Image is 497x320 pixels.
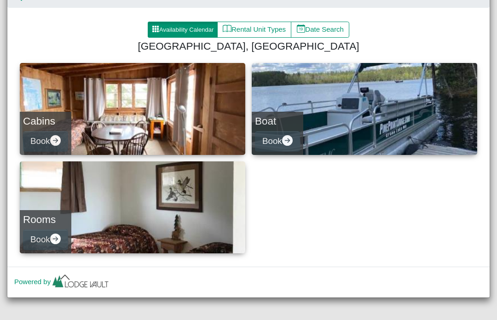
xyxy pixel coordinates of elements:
[297,24,306,33] svg: calendar date
[223,24,231,33] svg: book
[217,22,291,38] button: bookRental Unit Types
[152,25,159,33] svg: grid3x3 gap fill
[23,229,68,250] button: Bookarrow right circle fill
[23,213,68,226] h4: Rooms
[291,22,349,38] button: calendar dateDate Search
[282,135,293,146] svg: arrow right circle fill
[255,115,300,127] h4: Boat
[23,131,68,152] button: Bookarrow right circle fill
[50,234,61,244] svg: arrow right circle fill
[148,22,218,38] button: grid3x3 gap fillAvailability Calendar
[255,131,300,152] button: Bookarrow right circle fill
[23,115,68,127] h4: Cabins
[14,278,110,286] a: Powered by
[23,40,474,52] h4: [GEOGRAPHIC_DATA], [GEOGRAPHIC_DATA]
[51,272,110,292] img: lv-small.ca335149.png
[50,135,61,146] svg: arrow right circle fill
